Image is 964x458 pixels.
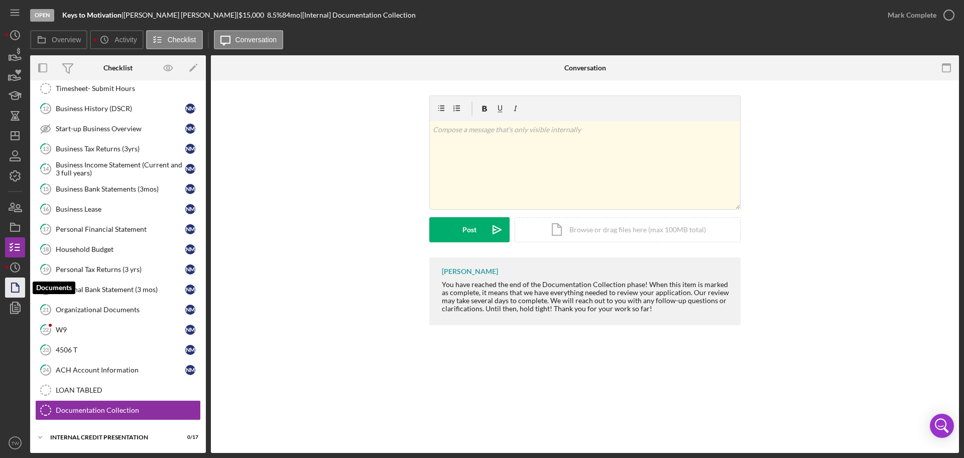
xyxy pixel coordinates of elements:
div: [PERSON_NAME] [PERSON_NAME] | [124,11,238,19]
button: TW [5,433,25,453]
div: Checklist [103,64,133,72]
button: Mark Complete [878,5,959,25]
div: N M [185,164,195,174]
a: 21Organizational DocumentsNM [35,300,201,320]
div: N M [185,264,195,274]
div: Open Intercom Messenger [930,414,954,438]
tspan: 13 [43,145,49,152]
div: Post [462,217,476,242]
a: LOAN TABLED [35,380,201,400]
div: Organizational Documents [56,306,185,314]
tspan: 18 [43,246,49,252]
button: Overview [30,30,87,49]
div: N M [185,285,195,295]
a: Documentation Collection [35,400,201,420]
div: Internal Credit Presentation [50,434,173,440]
div: N M [185,325,195,335]
div: 84 mo [282,11,300,19]
button: Checklist [146,30,203,49]
a: 20Personal Bank Statement (3 mos)NM [35,280,201,300]
div: Personal Financial Statement [56,225,185,233]
div: 0 / 17 [180,434,198,440]
div: N M [185,305,195,315]
div: Household Budget [56,245,185,253]
a: 22W9NM [35,320,201,340]
div: Business Tax Returns (3yrs) [56,145,185,153]
div: Timesheet- Submit Hours [56,84,200,93]
tspan: 22 [43,326,49,333]
div: Conversation [564,64,606,72]
b: Keys to Motivation [62,11,122,19]
div: Mark Complete [888,5,936,25]
a: 24ACH Account InformationNM [35,360,201,380]
div: N M [185,365,195,375]
div: N M [185,345,195,355]
tspan: 17 [43,226,49,232]
tspan: 14 [43,165,49,172]
div: Personal Bank Statement (3 mos) [56,286,185,294]
div: N M [185,204,195,214]
div: N M [185,124,195,134]
div: Documentation Collection [56,406,200,414]
label: Activity [114,36,137,44]
div: Open [30,9,54,22]
a: Start-up Business OverviewNM [35,119,201,139]
div: N M [185,244,195,254]
div: | [62,11,124,19]
a: 16Business LeaseNM [35,199,201,219]
div: Start-up Business Overview [56,125,185,133]
tspan: 19 [43,266,49,272]
a: Timesheet- Submit Hours [35,78,201,99]
label: Conversation [235,36,277,44]
label: Checklist [168,36,196,44]
a: 19Personal Tax Returns (3 yrs)NM [35,259,201,280]
tspan: 20 [43,286,49,293]
div: Business Lease [56,205,185,213]
label: Overview [52,36,81,44]
a: 18Household BudgetNM [35,239,201,259]
span: $15,000 [238,11,264,19]
button: Conversation [214,30,284,49]
div: Business Bank Statements (3mos) [56,185,185,193]
a: 13Business Tax Returns (3yrs)NM [35,139,201,159]
div: N M [185,104,195,114]
a: 17Personal Financial StatementNM [35,219,201,239]
div: N M [185,224,195,234]
div: N M [185,184,195,194]
div: Business Income Statement (Current and 3 full years) [56,161,185,177]
a: 234506 TNM [35,340,201,360]
div: W9 [56,326,185,334]
tspan: 15 [43,186,49,192]
div: Business History (DSCR) [56,105,185,113]
div: You have reached the end of the Documentation Collection phase! When this item is marked as compl... [442,281,731,313]
tspan: 23 [43,346,49,353]
div: | [Internal] Documentation Collection [300,11,416,19]
a: 12Business History (DSCR)NM [35,99,201,119]
tspan: 12 [43,105,49,112]
button: Activity [90,30,143,49]
tspan: 16 [43,206,49,212]
div: LOAN TABLED [56,386,200,394]
div: 4506 T [56,346,185,354]
div: [PERSON_NAME] [442,267,498,276]
tspan: 24 [43,367,49,373]
div: 8.5 % [267,11,282,19]
a: 15Business Bank Statements (3mos)NM [35,179,201,199]
button: Post [429,217,510,242]
tspan: 21 [43,306,49,313]
div: ACH Account Information [56,366,185,374]
div: Personal Tax Returns (3 yrs) [56,265,185,273]
div: N M [185,144,195,154]
text: TW [12,440,20,446]
a: 14Business Income Statement (Current and 3 full years)NM [35,159,201,179]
